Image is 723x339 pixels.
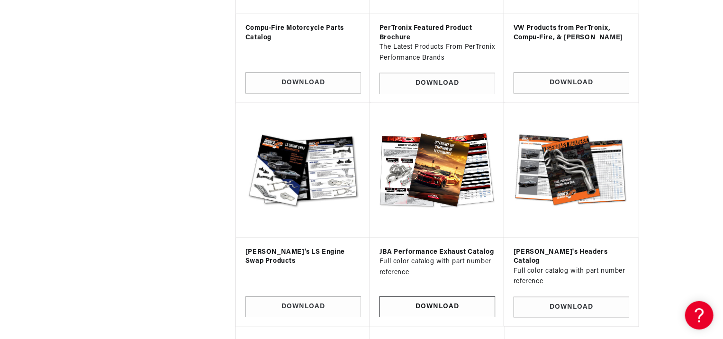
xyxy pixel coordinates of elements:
img: JBA Performance Exhaust Catalog [378,111,497,230]
h3: [PERSON_NAME]'s Headers Catalog [514,248,629,266]
p: The Latest Products From PerTronix Performance Brands [380,42,495,63]
img: Doug's Headers Catalog [514,113,629,228]
p: Full color catalog with part number reference [514,266,629,287]
a: Download [245,296,361,318]
a: Download [380,73,495,94]
a: Download [380,296,495,318]
p: Full color catalog with part number reference [380,257,495,278]
h3: [PERSON_NAME]'s LS Engine Swap Products [245,248,361,266]
h3: PerTronix Featured Product Brochure [380,24,495,42]
a: Download [514,72,629,94]
h3: Compu-Fire Motorcycle Parts Catalog [245,24,361,42]
a: Download [514,297,629,318]
h3: JBA Performance Exhaust Catalog [380,248,495,257]
a: Download [245,72,361,94]
h3: VW Products from PerTronix, Compu-Fire, & [PERSON_NAME] [514,24,629,42]
img: Doug's LS Engine Swap Products [245,113,361,228]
